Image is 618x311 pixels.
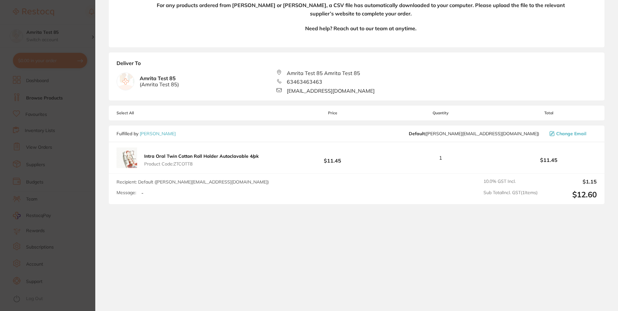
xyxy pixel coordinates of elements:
[140,81,179,87] span: ( Amrita Test 85 )
[548,131,597,137] button: Change Email
[543,179,597,184] output: $1.15
[154,1,567,18] h4: For any products ordered from [PERSON_NAME] or [PERSON_NAME], a CSV file has automatically downlo...
[409,131,539,136] span: staceys@adamdental.com.au
[285,111,380,115] span: Price
[501,157,597,163] b: $11.45
[117,179,269,185] span: Recipient: Default ( [PERSON_NAME][EMAIL_ADDRESS][DOMAIN_NAME] )
[117,111,181,115] span: Select All
[439,155,442,161] span: 1
[117,147,137,168] img: cXdkZg
[144,161,259,166] span: Product Code: ZTCOTT8
[117,131,176,136] p: Fulfilled by
[144,153,259,159] b: Intra Oral Twin Cotton Roll Holder Autoclavable 4/pk
[287,88,375,94] span: [EMAIL_ADDRESS][DOMAIN_NAME]
[556,131,586,136] span: Change Email
[483,190,538,199] span: Sub Total Incl. GST ( 1 Items)
[141,190,144,196] p: -
[117,73,134,90] img: empty.jpg
[117,190,136,195] label: Message:
[285,152,380,164] b: $11.45
[140,131,176,137] a: [PERSON_NAME]
[305,24,417,33] h4: Need help? Reach out to our team at anytime.
[140,75,179,87] b: Amrita Test 85
[381,111,501,115] span: Quantity
[501,111,597,115] span: Total
[287,70,360,76] span: Amrita Test 85 Amrita Test 85
[483,179,538,184] span: 10.0 % GST Incl.
[287,79,322,85] span: 63463463463
[142,153,261,167] button: Intra Oral Twin Cotton Roll Holder Autoclavable 4/pk Product Code:ZTCOTT8
[543,190,597,199] output: $12.60
[117,60,597,70] b: Deliver To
